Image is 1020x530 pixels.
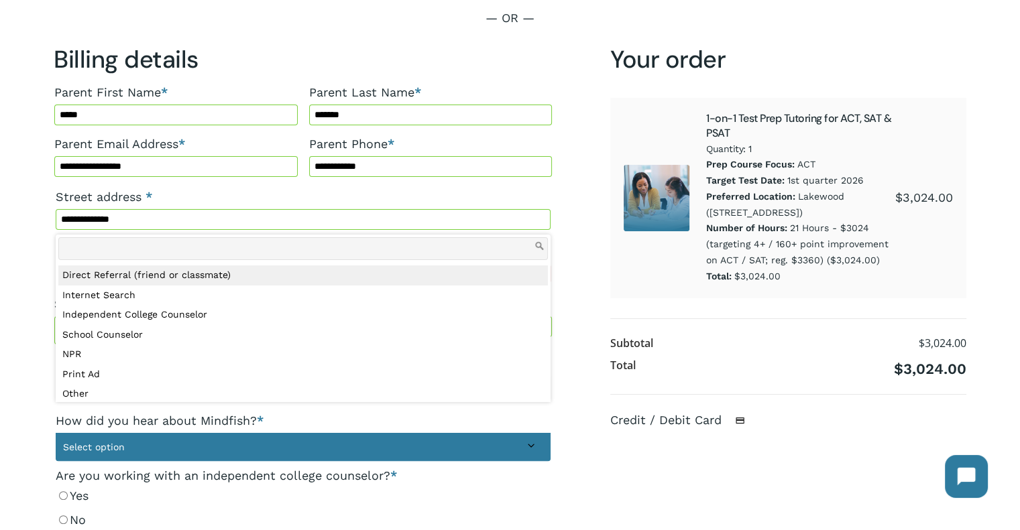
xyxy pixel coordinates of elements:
[56,409,551,433] label: How did you hear about Mindfish?
[309,80,553,105] label: Parent Last Name
[919,336,966,350] bdi: 3,024.00
[610,44,966,75] h3: Your order
[58,365,548,385] li: Print Ad
[54,316,298,344] span: State
[610,332,653,355] th: Subtotal
[59,491,68,500] input: Yes
[58,344,548,365] li: NPR
[706,157,895,173] p: ACT
[56,468,397,484] legend: Are you working with an independent college counselor?
[59,515,68,524] input: No
[706,220,895,268] p: 21 Hours - $3024 (targeting 4+ / 160+ point improvement on ACT / SAT; reg. $3360) ($3,024.00)
[706,220,787,237] dt: Number of Hours:
[63,442,125,452] span: Select option
[624,165,689,230] img: ACT SAT Tutoring
[894,360,966,377] bdi: 3,024.00
[54,80,298,105] label: Parent First Name
[54,292,298,316] label: State
[54,10,966,44] p: — OR —
[54,44,553,75] h3: Billing details
[894,360,903,377] span: $
[58,384,548,404] li: Other
[919,336,925,350] span: $
[706,111,891,140] a: 1-on-1 Test Prep Tutoring for ACT, SAT & PSAT
[146,190,152,204] abbr: required
[706,269,732,285] dt: Total:
[309,132,553,156] label: Parent Phone
[610,354,636,381] th: Total
[58,305,548,325] li: Independent College Counselor
[706,189,795,205] dt: Preferred Location:
[55,320,297,340] span: Colorado
[58,325,548,345] li: School Counselor
[706,189,895,221] p: Lakewood ([STREET_ADDRESS])
[706,269,895,285] p: $3,024.00
[54,132,298,156] label: Parent Email Address
[706,141,895,157] span: Quantity: 1
[728,413,752,429] img: Credit / Debit Card
[895,190,953,204] bdi: 3,024.00
[706,173,895,189] p: 1st quarter 2026
[58,265,548,285] li: Direct Referral (friend or classmate)
[706,157,795,173] dt: Prep Course Focus:
[56,185,551,209] label: Street address
[706,173,785,189] dt: Target Test Date:
[390,468,397,482] abbr: required
[610,413,759,427] label: Credit / Debit Card
[931,442,1001,511] iframe: Chatbot
[56,484,551,508] label: Yes
[58,285,548,306] li: Internet Search
[895,190,903,204] span: $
